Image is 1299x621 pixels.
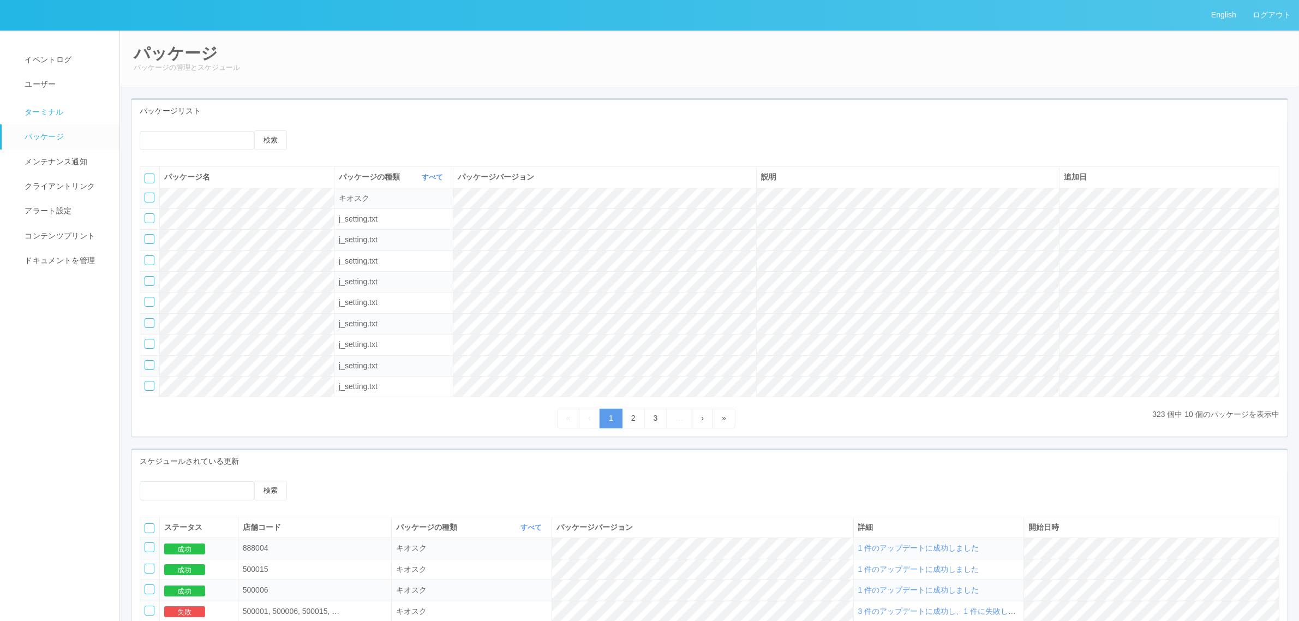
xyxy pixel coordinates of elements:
span: アラート設定 [22,206,71,215]
a: Next [692,409,713,428]
span: ステータス [164,523,202,532]
div: ksdpackage.tablefilter.jsetting [339,381,448,392]
a: イベントログ [2,47,129,72]
a: コンテンツプリント [2,224,129,248]
button: 成功 [164,544,205,554]
span: パッケージの種類 [396,522,460,533]
span: 1 件のアップデートに成功しました [858,544,979,552]
button: 失敗 [164,606,205,617]
button: すべて [518,522,547,533]
span: パッケージ [22,132,64,141]
div: 1 件のアップデートに成功しました [858,564,1020,575]
a: 2 [622,409,645,428]
div: ksdpackage.tablefilter.jsetting [339,276,448,288]
span: パッケージの種類 [339,171,403,183]
button: すべて [419,172,448,183]
button: 成功 [164,564,205,575]
span: コンテンツプリント [22,231,95,240]
div: ksdpackage.tablefilter.jsetting [339,360,448,372]
a: すべて [422,173,446,181]
div: 3 件のアップデートに成功し、1 件に失敗しました [858,606,1020,617]
div: ksdpackage.tablefilter.jsetting [339,234,448,246]
a: 1 [600,409,622,428]
span: Last [722,414,726,422]
span: パッケージバージョン [556,523,633,532]
div: ksdpackage.tablefilter.jsetting [339,255,448,267]
a: パッケージ [2,124,129,149]
a: メンテナンス通知 [2,150,129,174]
button: 成功 [164,586,205,596]
div: ksdpackage.tablefilter.jsetting [339,339,448,350]
a: 3 [644,409,667,428]
div: 店舗コード [243,522,387,533]
div: 1 件のアップデートに成功しました [858,542,1020,554]
a: すべて [520,523,544,532]
div: ksdpackage.tablefilter.kiosk [396,606,547,617]
button: 検索 [254,130,287,150]
div: 成功 [164,564,234,575]
div: 詳細 [858,522,1020,533]
span: イベントログ [22,55,71,64]
div: ksdpackage.tablefilter.kiosk [396,564,547,575]
div: ksdpackage.tablefilter.jsetting [339,213,448,225]
span: メンテナンス通知 [22,157,87,166]
div: 説明 [761,171,1055,183]
span: ユーザー [22,80,56,88]
span: 1 件のアップデートに成功しました [858,565,979,574]
span: Next [701,414,704,422]
div: パッケージリスト [131,100,1288,122]
div: ksdpackage.tablefilter.jsetting [339,297,448,308]
span: パッケージ名 [164,172,210,181]
div: 888004 [243,542,341,554]
span: 開始日時 [1028,523,1059,532]
div: 失敗 [164,606,234,617]
span: パッケージバージョン [458,172,534,181]
a: ターミナル [2,97,129,124]
a: アラート設定 [2,199,129,223]
span: 3 件のアップデートに成功し、1 件に失敗しました [858,607,1031,616]
span: ドキュメントを管理 [22,256,95,265]
p: 323 個中 10 個のパッケージを表示中 [1152,409,1279,420]
div: ksdpackage.tablefilter.jsetting [339,318,448,330]
div: 500001,500006,500015,573006 [243,606,341,617]
span: 追加日 [1064,172,1087,181]
div: 500015 [243,564,341,575]
button: 検索 [254,481,287,500]
div: 成功 [164,584,234,596]
span: クライアントリンク [22,182,95,190]
div: 1 件のアップデートに成功しました [858,584,1020,596]
div: ksdpackage.tablefilter.kiosk [396,584,547,596]
div: スケジュールされている更新 [131,450,1288,473]
a: Last [713,409,735,428]
div: 成功 [164,542,234,554]
div: ksdpackage.tablefilter.kiosk [339,193,448,204]
span: 1 件のアップデートに成功しました [858,586,979,594]
a: ユーザー [2,72,129,97]
h2: パッケージ [134,44,1285,62]
span: ターミナル [22,108,64,116]
a: ドキュメントを管理 [2,248,129,273]
a: クライアントリンク [2,174,129,199]
div: ksdpackage.tablefilter.kiosk [396,542,547,554]
div: 500006 [243,584,341,596]
p: パッケージの管理とスケジュール [134,62,1285,73]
